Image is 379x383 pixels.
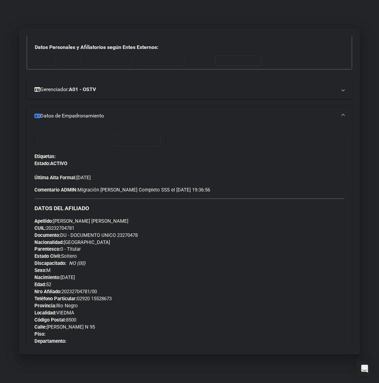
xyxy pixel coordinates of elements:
span: 0 - Titular [34,247,81,252]
span: Soltero [34,254,77,259]
h3: DATOS DEL AFILIADO [34,205,345,212]
div: Open Intercom Messenger [357,361,373,377]
span: VIEDMA [34,310,74,316]
i: NO (00) [69,261,85,266]
span: FTP [66,58,75,64]
strong: Etiquetas: [34,154,56,159]
strong: Última Alta Formal: [34,175,76,181]
strong: Departamento: [34,339,66,344]
strong: Organismos Ext. [220,59,256,64]
strong: Provincia: [34,303,56,309]
strong: Apellido: [34,218,53,224]
strong: Documento: [34,232,60,238]
strong: CUIL: [34,225,46,231]
span: [GEOGRAPHIC_DATA] [34,239,110,245]
mat-panel-title: Gerenciador: [34,86,337,93]
span: [DATE] [34,175,91,181]
span: SSS [41,58,49,64]
button: Movimientos [113,136,161,146]
button: ARCA Impuestos [137,56,185,66]
span: 20232704781 [34,225,74,231]
strong: Comentario ADMIN: [34,187,78,193]
strong: Nacionalidad: [34,239,64,245]
mat-panel-title: Datos de Empadronamiento [34,112,337,120]
mat-expansion-panel-header: Gerenciador:A01 - OSTV [27,80,352,99]
strong: Parentesco: [34,247,60,252]
strong: Teléfono Particular: [34,296,77,302]
span: Sin Certificado Discapacidad [177,138,252,144]
strong: Discapacitado: [34,261,66,266]
strong: Estado: [34,161,50,166]
strong: Localidad: [34,310,56,316]
span: [PERSON_NAME] [PERSON_NAME] [34,218,128,224]
strong: Edad: [34,282,46,288]
strong: Nacimiento: [34,275,60,281]
span: [PERSON_NAME] N 95 [34,324,95,330]
span: [DATE] [34,275,75,281]
span: Rio Negro [34,303,78,309]
button: ARCA Padrón [91,56,132,66]
span: Migración [PERSON_NAME] Completo SSS el [DATE] 19:36:56 [34,186,210,193]
strong: Piso: [34,332,45,337]
strong: Nro Afiliado: [34,289,61,295]
mat-expansion-panel-header: Datos de Empadronamiento [27,106,352,126]
button: Sin Certificado Discapacidad [166,136,255,146]
button: Organismos Ext. [215,56,261,66]
span: 02920 15528673 [34,296,112,302]
span: Enviar Credencial Digital [38,138,104,144]
span: ARCA Padrón [95,58,128,64]
span: 20232704781/00 [34,289,97,295]
strong: Código Postal: [34,317,66,323]
strong: A01 - OSTV [69,86,96,93]
span: ARCA Impuestos [141,58,181,64]
span: DU - DOCUMENTO UNICO 23270478 [34,232,138,238]
button: SSS [35,56,55,66]
mat-icon: remove_red_eye [117,136,125,144]
strong: Sexo: [34,268,46,274]
span: M [34,268,51,274]
strong: Estado Civil: [34,254,61,259]
h3: Datos Personales y Afiliatorios según Entes Externos: [35,43,344,51]
button: Enviar Credencial Digital [34,136,108,146]
span: 52 [34,282,51,288]
span: Movimientos [125,138,157,144]
strong: ACTIVO [50,161,67,166]
strong: Calle: [34,324,47,330]
button: FTP [60,56,81,66]
span: 8500 [34,317,76,323]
